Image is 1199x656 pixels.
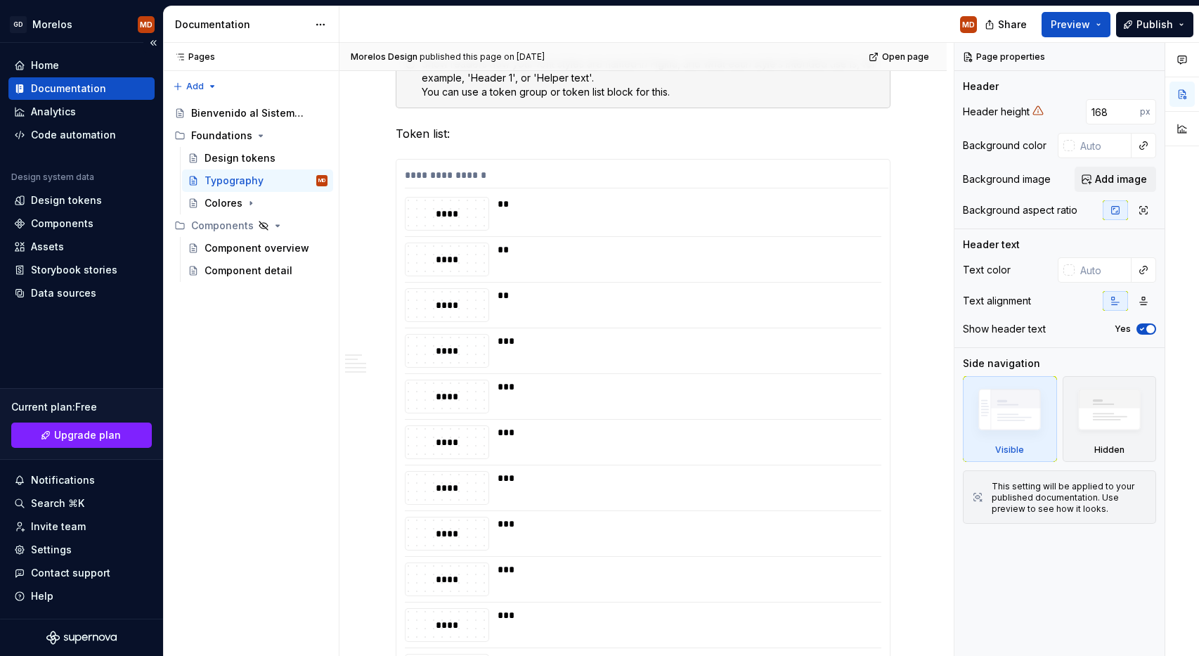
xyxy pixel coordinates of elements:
[169,77,221,96] button: Add
[175,18,308,32] div: Documentation
[8,189,155,212] a: Design tokens
[1075,167,1156,192] button: Add image
[31,496,84,510] div: Search ⌘K
[1042,12,1110,37] button: Preview
[182,259,333,282] a: Component detail
[31,105,76,119] div: Analytics
[205,151,276,165] div: Design tokens
[140,19,153,30] div: MD
[864,47,935,67] a: Open page
[963,79,999,94] div: Header
[191,219,254,233] div: Components
[963,356,1040,371] div: Side navigation
[1086,99,1140,124] input: Auto
[8,469,155,491] button: Notifications
[8,54,155,77] a: Home
[318,174,325,188] div: MD
[31,128,116,142] div: Code automation
[963,203,1077,217] div: Background aspect ratio
[1094,444,1125,456] div: Hidden
[11,423,152,448] a: Upgrade plan
[8,124,155,146] a: Code automation
[1116,12,1193,37] button: Publish
[963,105,1030,119] div: Header height
[992,481,1147,515] div: This setting will be applied to your published documentation. Use preview to see how it looks.
[8,539,155,561] a: Settings
[1063,376,1157,462] div: Hidden
[11,400,152,414] div: Current plan : Free
[31,473,95,487] div: Notifications
[169,124,333,147] div: Foundations
[186,81,204,92] span: Add
[8,515,155,538] a: Invite team
[191,106,307,120] div: Bienvenido al Sistema de Diseño del Gobierno [PERSON_NAME]
[31,263,117,277] div: Storybook stories
[963,294,1031,308] div: Text alignment
[11,172,94,183] div: Design system data
[1140,106,1151,117] p: px
[963,172,1051,186] div: Background image
[963,139,1046,153] div: Background color
[31,82,106,96] div: Documentation
[31,589,53,603] div: Help
[54,428,121,442] span: Upgrade plan
[31,240,64,254] div: Assets
[32,18,72,32] div: Morelos
[963,376,1057,462] div: Visible
[8,212,155,235] a: Components
[1075,133,1132,158] input: Auto
[31,520,86,534] div: Invite team
[8,562,155,584] button: Contact support
[46,631,117,645] svg: Supernova Logo
[8,585,155,607] button: Help
[962,19,975,30] div: MD
[8,101,155,123] a: Analytics
[8,259,155,281] a: Storybook stories
[205,196,242,210] div: Colores
[995,444,1024,456] div: Visible
[31,193,102,207] div: Design tokens
[10,16,27,33] div: GD
[169,102,333,124] a: Bienvenido al Sistema de Diseño del Gobierno [PERSON_NAME]
[169,51,215,63] div: Pages
[1095,172,1147,186] span: Add image
[169,214,333,237] div: Components
[191,129,252,143] div: Foundations
[1115,323,1131,335] label: Yes
[1075,257,1132,283] input: Auto
[182,169,333,192] a: TypographyMD
[205,174,264,188] div: Typography
[182,192,333,214] a: Colores
[420,51,545,63] div: published this page on [DATE]
[1051,18,1090,32] span: Preview
[963,322,1046,336] div: Show header text
[205,264,292,278] div: Component detail
[396,125,890,142] p: Token list:
[422,57,881,99] div: Show readers how your font styles are named in Figma, and what each style’s intended use is, for ...
[351,51,417,63] span: Morelos Design
[182,237,333,259] a: Component overview
[8,492,155,515] button: Search ⌘K
[8,282,155,304] a: Data sources
[205,241,309,255] div: Component overview
[8,77,155,100] a: Documentation
[963,263,1011,277] div: Text color
[31,543,72,557] div: Settings
[31,58,59,72] div: Home
[182,147,333,169] a: Design tokens
[3,9,160,39] button: GDMorelosMD
[978,12,1036,37] button: Share
[143,33,163,53] button: Collapse sidebar
[8,236,155,258] a: Assets
[31,286,96,300] div: Data sources
[882,51,929,63] span: Open page
[998,18,1027,32] span: Share
[963,238,1020,252] div: Header text
[169,102,333,282] div: Page tree
[31,566,110,580] div: Contact support
[31,217,93,231] div: Components
[1136,18,1173,32] span: Publish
